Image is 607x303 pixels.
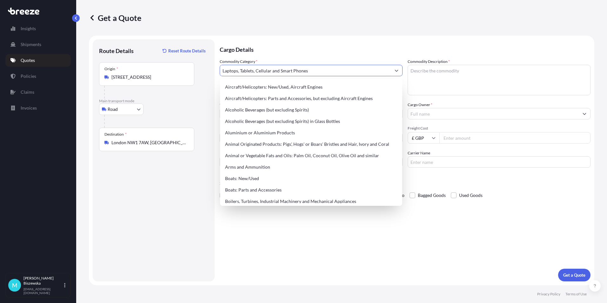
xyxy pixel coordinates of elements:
[223,127,400,138] div: Aluminium or Aluminium Products
[220,150,251,156] label: Booking Reference
[220,39,590,58] p: Cargo Details
[99,104,143,115] button: Select transport
[21,73,36,79] p: Policies
[104,66,118,71] div: Origin
[579,108,590,119] button: Show suggestions
[23,287,63,295] p: [EMAIL_ADDRESS][DOMAIN_NAME]
[391,65,402,76] button: Show suggestions
[418,191,446,200] span: Bagged Goods
[223,116,400,127] div: Alcoholic Beverages (but excluding Spirits) in Glass Bottles
[21,105,37,111] p: Invoices
[408,102,432,108] label: Cargo Owner
[111,139,186,146] input: Destination
[21,25,36,32] p: Insights
[89,13,141,23] p: Get a Quote
[223,93,400,104] div: Aircraft/Helicopters: Parts and Accessories, but excluding Aircraft Engines
[223,161,400,173] div: Arms and Ammunition
[537,292,560,297] p: Privacy Policy
[220,58,257,65] label: Commodity Category
[439,132,590,144] input: Enter amount
[12,282,17,288] span: M
[459,191,483,200] span: Used Goods
[108,106,118,112] span: Road
[223,104,400,116] div: Alcoholic Beverages (but excluding Spirits)
[21,89,34,95] p: Claims
[223,196,400,207] div: Boilers, Turbines, Industrial Machinery and Mechanical Appliances
[220,180,590,185] p: Special Conditions
[563,272,585,278] p: Get a Quote
[21,41,41,48] p: Shipments
[23,276,63,286] p: [PERSON_NAME] Biszewska
[220,126,239,132] span: Load Type
[223,150,400,161] div: Animal or Vegetable Fats and Oils: Palm Oil, Coconut Oil, Olive Oil and similar
[565,292,587,297] p: Terms of Use
[104,132,127,137] div: Destination
[99,47,134,55] p: Route Details
[220,156,403,168] input: Your internal reference
[168,48,206,54] p: Reset Route Details
[111,74,186,80] input: Origin
[223,81,400,93] div: Aircraft/Helicopters: New/Used, Aircraft Engines
[408,156,590,168] input: Enter name
[408,58,450,65] label: Commodity Description
[21,57,35,64] p: Quotes
[220,65,391,76] input: Select a commodity type
[223,173,400,184] div: Boats: New/Used
[408,150,430,156] label: Carrier Name
[223,138,400,150] div: Animal Originated Products: Pigs', Hogs' or Boars' Bristles and Hair, Ivory and Coral
[99,98,208,104] p: Main transport mode
[408,126,590,131] span: Freight Cost
[223,184,400,196] div: Boats: Parts and Accessories
[408,108,579,119] input: Full name
[220,102,403,107] span: Commodity Value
